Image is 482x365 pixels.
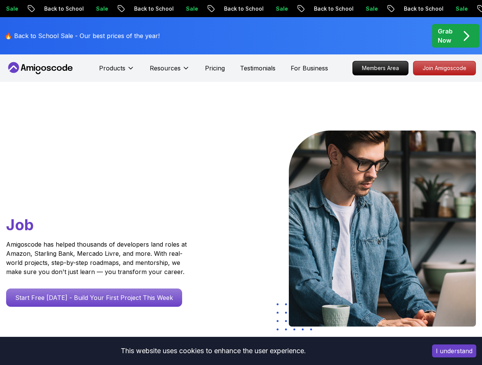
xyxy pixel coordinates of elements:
button: Resources [150,64,190,79]
p: Sale [267,5,291,13]
p: 🔥 Back to School Sale - Our best prices of the year! [5,31,160,40]
h1: Go From Learning to Hired: Master Java, Spring Boot & Cloud Skills That Get You the [6,131,195,235]
p: Back to School [215,5,267,13]
p: Back to School [35,5,87,13]
span: Job [6,215,34,234]
a: Pricing [205,64,225,73]
p: Resources [150,64,181,73]
p: Sale [177,5,201,13]
div: This website uses cookies to enhance the user experience. [6,343,421,359]
a: Members Area [352,61,408,75]
a: Join Amigoscode [413,61,476,75]
p: Back to School [395,5,447,13]
p: Sale [87,5,111,13]
img: hero [289,131,476,327]
p: Amigoscode has helped thousands of developers land roles at Amazon, Starling Bank, Mercado Livre,... [6,240,189,276]
p: Sale [357,5,381,13]
a: Start Free [DATE] - Build Your First Project This Week [6,288,182,307]
button: Products [99,64,135,79]
p: Grab Now [438,27,453,45]
p: Products [99,64,125,73]
button: Accept cookies [432,344,476,357]
a: For Business [291,64,328,73]
p: Sale [447,5,471,13]
a: Testimonials [240,64,275,73]
p: Back to School [125,5,177,13]
p: Back to School [305,5,357,13]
